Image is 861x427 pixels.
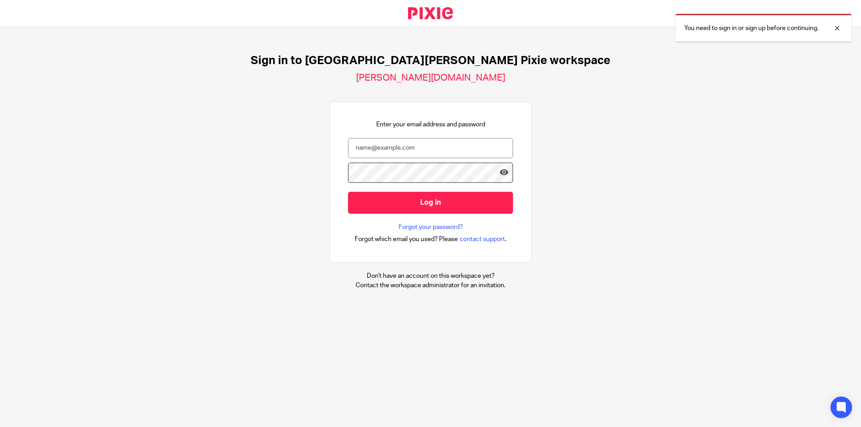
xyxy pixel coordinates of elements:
[399,223,463,232] a: Forgot your password?
[355,234,507,244] div: .
[356,72,505,84] h2: [PERSON_NAME][DOMAIN_NAME]
[684,24,818,33] p: You need to sign in or sign up before continuing.
[251,54,610,68] h1: Sign in to [GEOGRAPHIC_DATA][PERSON_NAME] Pixie workspace
[348,192,513,214] input: Log in
[356,281,505,290] p: Contact the workspace administrator for an invitation.
[376,120,485,129] p: Enter your email address and password
[460,235,505,244] span: contact support
[356,272,505,280] p: Don't have an account on this workspace yet?
[348,138,513,158] input: name@example.com
[355,235,458,244] span: Forgot which email you used? Please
